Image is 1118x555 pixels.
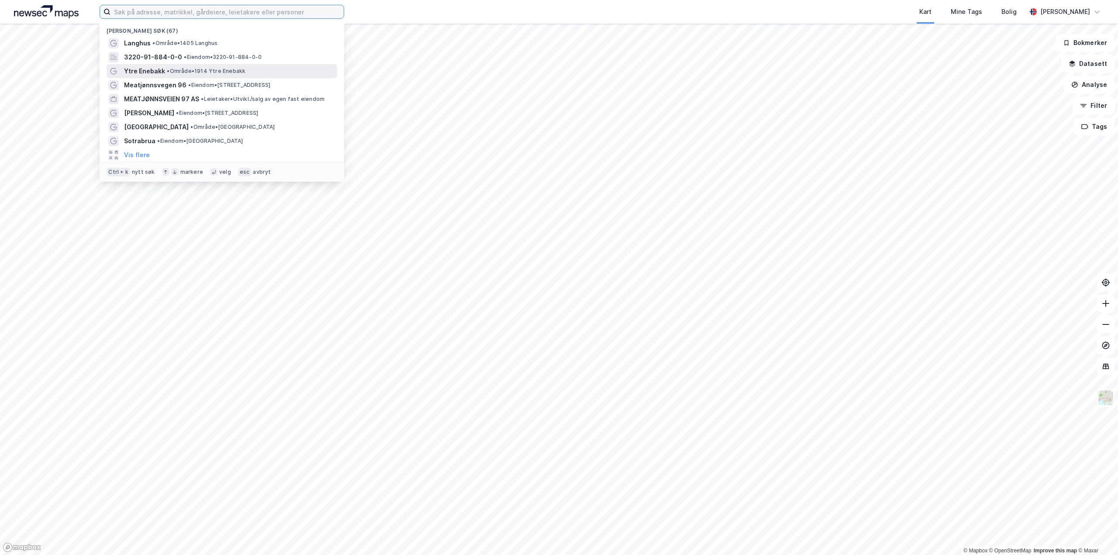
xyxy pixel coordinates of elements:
[152,40,217,47] span: Område • 1405 Langhus
[184,54,262,61] span: Eiendom • 3220-91-884-0-0
[157,138,243,145] span: Eiendom • [GEOGRAPHIC_DATA]
[190,124,193,130] span: •
[238,168,252,176] div: esc
[201,96,324,103] span: Leietaker • Utvikl./salg av egen fast eiendom
[253,169,271,176] div: avbryt
[1074,513,1118,555] div: Kontrollprogram for chat
[219,169,231,176] div: velg
[963,548,987,554] a: Mapbox
[14,5,79,18] img: logo.a4113a55bc3d86da70a041830d287a7e.svg
[951,7,982,17] div: Mine Tags
[124,122,189,132] span: [GEOGRAPHIC_DATA]
[107,168,130,176] div: Ctrl + k
[124,38,151,48] span: Langhus
[1040,7,1090,17] div: [PERSON_NAME]
[124,80,186,90] span: Meatjønnsvegen 96
[184,54,186,60] span: •
[124,66,165,76] span: Ytre Enebakk
[132,169,155,176] div: nytt søk
[1056,34,1115,52] button: Bokmerker
[1074,513,1118,555] iframe: Chat Widget
[176,110,179,116] span: •
[152,40,155,46] span: •
[124,94,199,104] span: MEATJØNNSVEIEN 97 AS
[124,52,182,62] span: 3220-91-884-0-0
[1097,390,1114,406] img: Z
[188,82,191,88] span: •
[110,5,344,18] input: Søk på adresse, matrikkel, gårdeiere, leietakere eller personer
[176,110,258,117] span: Eiendom • [STREET_ADDRESS]
[1073,97,1115,114] button: Filter
[190,124,275,131] span: Område • [GEOGRAPHIC_DATA]
[201,96,204,102] span: •
[157,138,160,144] span: •
[1001,7,1017,17] div: Bolig
[180,169,203,176] div: markere
[1064,76,1115,93] button: Analyse
[188,82,270,89] span: Eiendom • [STREET_ADDRESS]
[1074,118,1115,135] button: Tags
[919,7,932,17] div: Kart
[1061,55,1115,72] button: Datasett
[167,68,169,74] span: •
[1034,548,1077,554] a: Improve this map
[124,150,150,160] button: Vis flere
[124,136,155,146] span: Sotrabrua
[100,21,344,36] div: [PERSON_NAME] søk (67)
[124,108,174,118] span: [PERSON_NAME]
[167,68,245,75] span: Område • 1914 Ytre Enebakk
[989,548,1032,554] a: OpenStreetMap
[3,542,41,552] a: Mapbox homepage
